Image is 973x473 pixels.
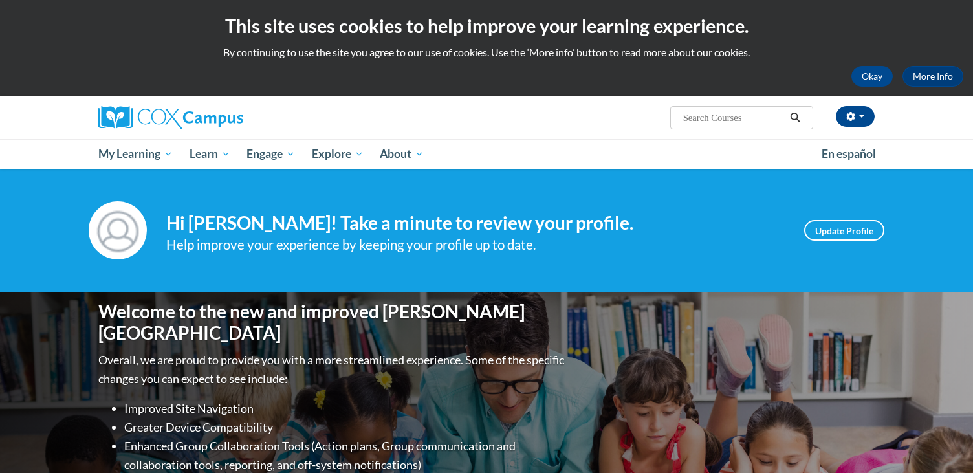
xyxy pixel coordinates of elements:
a: En español [813,140,884,168]
li: Improved Site Navigation [124,399,567,418]
span: Learn [190,146,230,162]
div: Help improve your experience by keeping your profile up to date. [166,234,785,256]
li: Greater Device Compatibility [124,418,567,437]
div: Main menu [79,139,894,169]
h1: Welcome to the new and improved [PERSON_NAME][GEOGRAPHIC_DATA] [98,301,567,344]
img: Cox Campus [98,106,243,129]
img: Profile Image [89,201,147,259]
a: More Info [902,66,963,87]
input: Search Courses [682,110,785,126]
h2: This site uses cookies to help improve your learning experience. [10,13,963,39]
span: Explore [312,146,364,162]
a: Cox Campus [98,106,344,129]
h4: Hi [PERSON_NAME]! Take a minute to review your profile. [166,212,785,234]
span: En español [822,147,876,160]
button: Account Settings [836,106,875,127]
a: About [372,139,433,169]
a: Engage [238,139,303,169]
a: My Learning [90,139,181,169]
a: Explore [303,139,372,169]
iframe: Button to launch messaging window [921,421,963,463]
p: Overall, we are proud to provide you with a more streamlined experience. Some of the specific cha... [98,351,567,388]
button: Okay [851,66,893,87]
a: Update Profile [804,220,884,241]
p: By continuing to use the site you agree to our use of cookies. Use the ‘More info’ button to read... [10,45,963,60]
span: About [380,146,424,162]
button: Search [785,110,805,126]
span: My Learning [98,146,173,162]
span: Engage [246,146,295,162]
a: Learn [181,139,239,169]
